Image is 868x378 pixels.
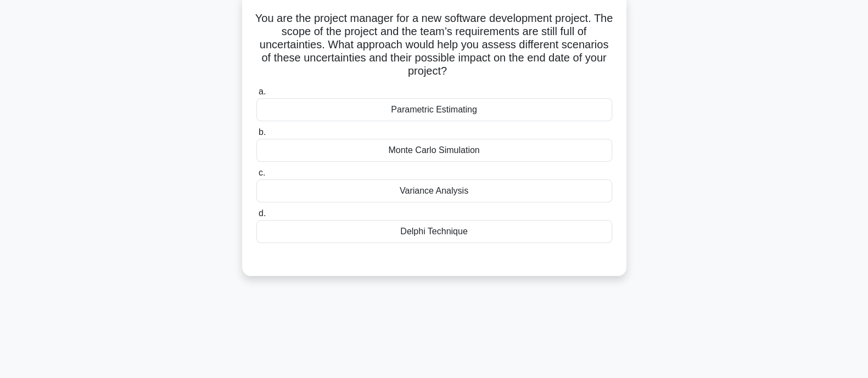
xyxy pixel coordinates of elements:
span: a. [259,87,266,96]
div: Variance Analysis [256,179,612,202]
h5: You are the project manager for a new software development project. The scope of the project and ... [255,12,613,78]
span: c. [259,168,265,177]
div: Monte Carlo Simulation [256,139,612,162]
div: Delphi Technique [256,220,612,243]
div: Parametric Estimating [256,98,612,121]
span: d. [259,208,266,218]
span: b. [259,127,266,137]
